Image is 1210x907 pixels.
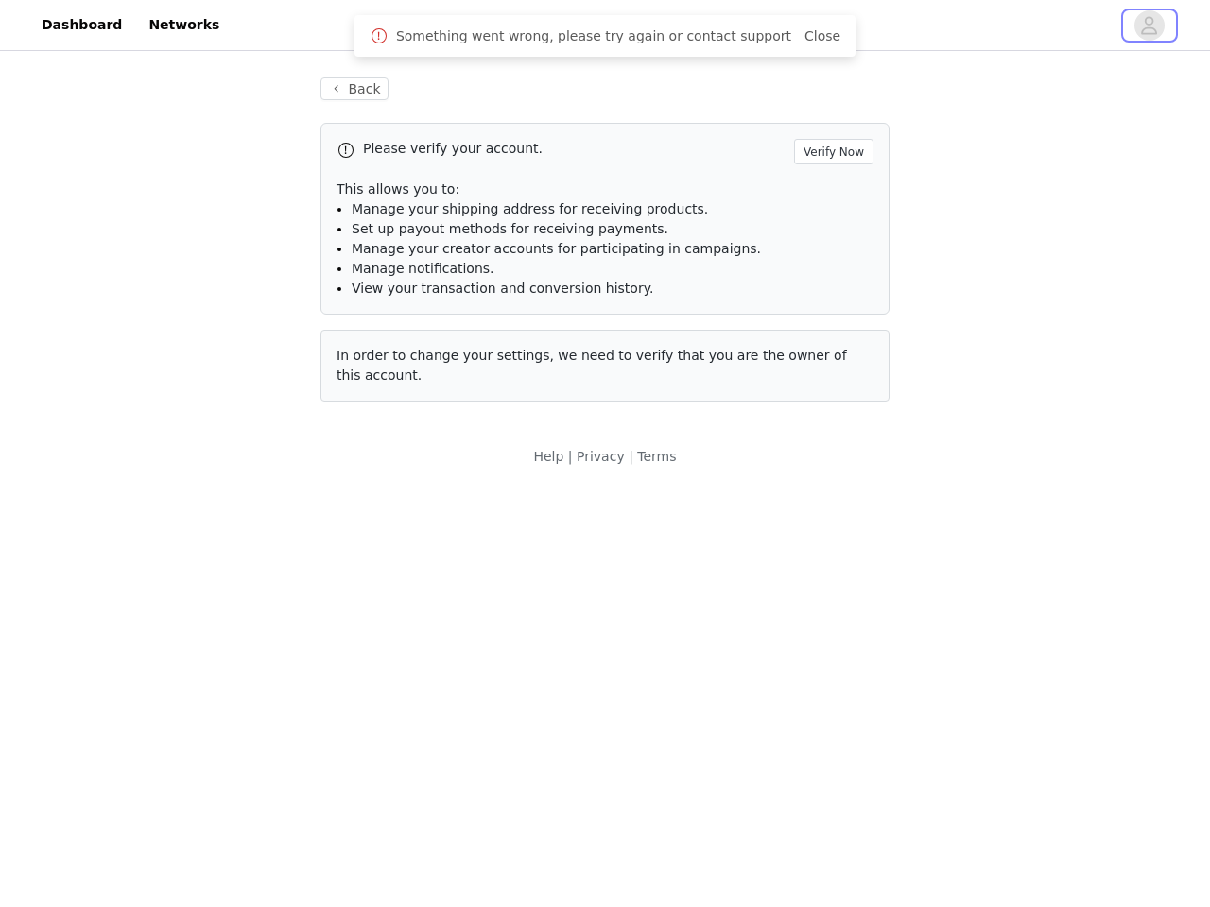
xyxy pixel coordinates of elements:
[629,449,633,464] span: |
[352,261,494,276] span: Manage notifications.
[352,281,653,296] span: View your transaction and conversion history.
[637,449,676,464] a: Terms
[30,4,133,46] a: Dashboard
[352,241,761,256] span: Manage your creator accounts for participating in campaigns.
[568,449,573,464] span: |
[137,4,231,46] a: Networks
[577,449,625,464] a: Privacy
[363,139,786,159] p: Please verify your account.
[337,180,873,199] p: This allows you to:
[320,77,389,100] button: Back
[533,449,563,464] a: Help
[794,139,873,164] button: Verify Now
[352,201,708,216] span: Manage your shipping address for receiving products.
[352,221,668,236] span: Set up payout methods for receiving payments.
[337,348,847,383] span: In order to change your settings, we need to verify that you are the owner of this account.
[804,28,840,43] a: Close
[396,26,791,46] span: Something went wrong, please try again or contact support
[1140,10,1158,41] div: avatar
